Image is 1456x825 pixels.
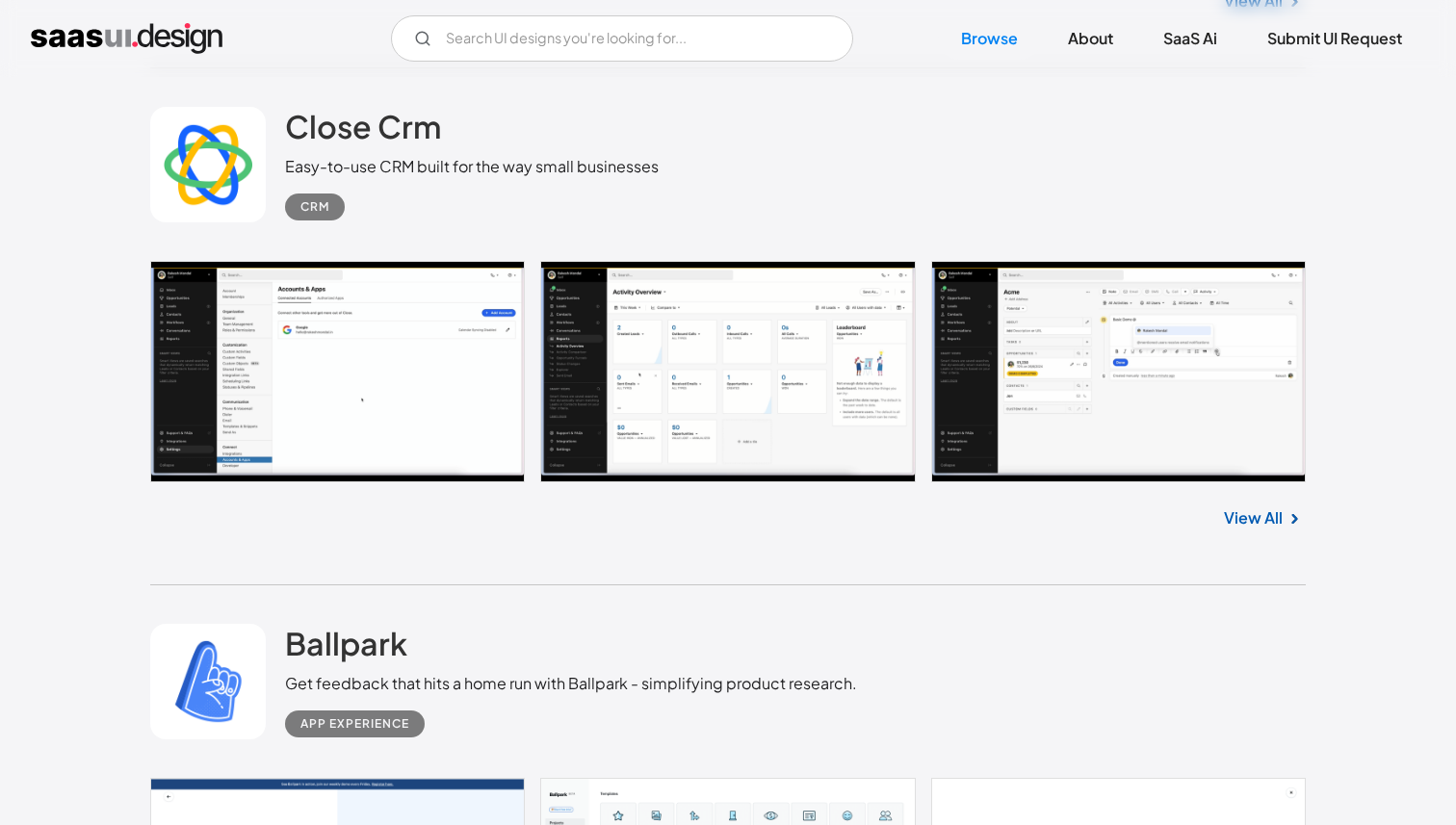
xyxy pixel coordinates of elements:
[1140,17,1240,60] a: SaaS Ai
[285,624,407,672] a: Ballpark
[391,15,853,62] form: Email Form
[1244,17,1425,60] a: Submit UI Request
[285,107,441,145] h2: Close Crm
[285,107,441,155] a: Close Crm
[285,155,659,178] div: Easy-to-use CRM built for the way small businesses
[285,672,857,695] div: Get feedback that hits a home run with Ballpark - simplifying product research.
[31,23,222,54] a: home
[391,15,853,62] input: Search UI designs you're looking for...
[285,624,407,662] h2: Ballpark
[300,195,329,219] div: CRM
[300,712,409,735] div: App Experience
[1224,506,1283,529] a: View All
[1045,17,1136,60] a: About
[938,17,1041,60] a: Browse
